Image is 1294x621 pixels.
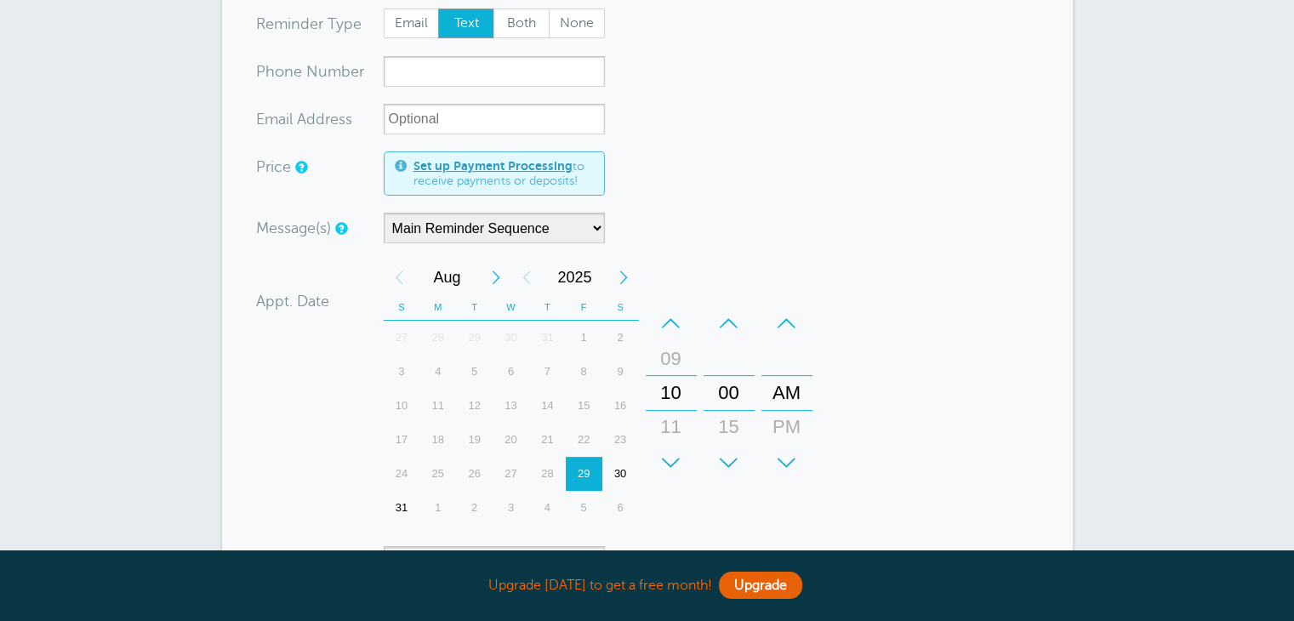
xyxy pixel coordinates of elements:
[566,423,602,457] div: Friday, August 22
[419,457,456,491] div: 25
[704,306,755,480] div: Minutes
[456,423,493,457] div: 19
[529,389,566,423] div: 14
[456,389,493,423] div: Tuesday, August 12
[419,491,456,525] div: Monday, September 1
[456,355,493,389] div: Tuesday, August 5
[651,410,692,444] div: 11
[529,389,566,423] div: Thursday, August 14
[602,294,639,321] th: S
[419,321,456,355] div: Monday, July 28
[566,457,602,491] div: 29
[542,260,608,294] span: 2025
[494,9,549,38] span: Both
[602,491,639,525] div: 6
[384,389,420,423] div: 10
[529,355,566,389] div: 7
[286,111,325,127] span: il Add
[456,457,493,491] div: 26
[493,491,529,525] div: 3
[385,9,439,38] span: Email
[566,294,602,321] th: F
[651,376,692,410] div: 10
[602,457,639,491] div: 30
[493,294,529,321] th: W
[419,355,456,389] div: Monday, August 4
[384,423,420,457] div: 17
[384,260,414,294] div: Previous Month
[566,457,602,491] div: Today, Friday, August 29
[384,491,420,525] div: Sunday, August 31
[529,294,566,321] th: T
[384,457,420,491] div: Sunday, August 24
[566,321,602,355] div: 1
[602,423,639,457] div: 23
[384,294,420,321] th: S
[493,9,550,39] label: Both
[256,56,384,87] div: mber
[529,321,566,355] div: 31
[566,423,602,457] div: 22
[456,389,493,423] div: 12
[566,389,602,423] div: Friday, August 15
[456,294,493,321] th: T
[529,321,566,355] div: Thursday, July 31
[602,355,639,389] div: 9
[651,342,692,376] div: 09
[529,355,566,389] div: Thursday, August 7
[439,9,493,38] span: Text
[419,457,456,491] div: Monday, August 25
[529,491,566,525] div: Thursday, September 4
[256,104,384,134] div: ress
[414,260,481,294] span: August
[456,321,493,355] div: Tuesday, July 29
[493,457,529,491] div: Wednesday, August 27
[529,457,566,491] div: 28
[384,457,420,491] div: 24
[493,423,529,457] div: 20
[549,9,605,39] label: None
[709,376,750,410] div: 00
[419,423,456,457] div: 18
[602,321,639,355] div: 2
[566,389,602,423] div: 15
[602,491,639,525] div: Saturday, September 6
[602,389,639,423] div: 16
[256,293,329,309] label: Appt. Date
[384,355,420,389] div: Sunday, August 3
[709,410,750,444] div: 15
[384,9,440,39] label: Email
[566,355,602,389] div: Friday, August 8
[493,321,529,355] div: 30
[566,321,602,355] div: Friday, August 1
[256,64,284,79] span: Pho
[767,376,807,410] div: AM
[384,389,420,423] div: Sunday, August 10
[456,423,493,457] div: Tuesday, August 19
[222,567,1073,604] div: Upgrade [DATE] to get a free month!
[529,491,566,525] div: 4
[493,491,529,525] div: Wednesday, September 3
[493,355,529,389] div: Wednesday, August 6
[529,423,566,457] div: 21
[493,321,529,355] div: Wednesday, July 30
[384,355,420,389] div: 3
[456,491,493,525] div: 2
[456,355,493,389] div: 5
[384,491,420,525] div: 31
[419,423,456,457] div: Monday, August 18
[419,389,456,423] div: 11
[493,355,529,389] div: 6
[709,444,750,478] div: 30
[719,572,802,599] a: Upgrade
[419,491,456,525] div: 1
[550,9,604,38] span: None
[419,389,456,423] div: Monday, August 11
[529,457,566,491] div: Thursday, August 28
[602,321,639,355] div: Saturday, August 2
[256,111,286,127] span: Ema
[335,223,345,234] a: Simple templates and custom messages will use the reminder schedule set under Settings > Reminder...
[493,389,529,423] div: Wednesday, August 13
[384,321,420,355] div: 27
[602,457,639,491] div: Saturday, August 30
